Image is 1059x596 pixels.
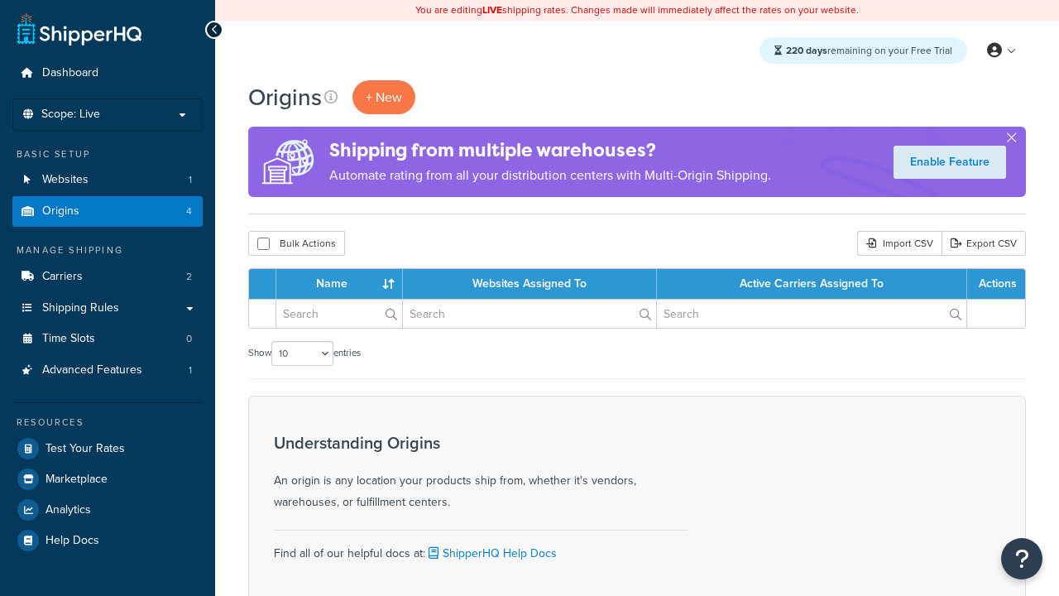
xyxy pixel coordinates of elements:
[12,495,203,525] a: Analytics
[42,173,89,187] span: Websites
[12,147,203,161] div: Basic Setup
[42,363,142,377] span: Advanced Features
[189,363,192,377] span: 1
[248,81,322,113] h1: Origins
[352,80,415,114] a: + New
[403,300,656,328] input: Search
[760,37,967,64] div: remaining on your Free Trial
[786,43,827,58] strong: 220 days
[46,442,125,456] span: Test Your Rates
[12,355,203,386] a: Advanced Features 1
[894,146,1006,179] a: Enable Feature
[42,332,95,346] span: Time Slots
[12,324,203,354] a: Time Slots 0
[12,526,203,555] a: Help Docs
[42,66,98,80] span: Dashboard
[186,204,192,219] span: 4
[248,341,361,366] label: Show entries
[12,355,203,386] li: Advanced Features
[46,534,99,548] span: Help Docs
[276,269,403,299] th: Name
[41,108,100,122] span: Scope: Live
[857,231,942,256] div: Import CSV
[12,243,203,257] div: Manage Shipping
[274,434,688,513] div: An origin is any location your products ship from, whether it's vendors, warehouses, or fulfillme...
[657,269,967,299] th: Active Carriers Assigned To
[1001,538,1042,579] button: Open Resource Center
[366,88,402,107] span: + New
[12,464,203,494] a: Marketplace
[46,503,91,517] span: Analytics
[186,270,192,284] span: 2
[274,530,688,565] div: Find all of our helpful docs at:
[403,269,657,299] th: Websites Assigned To
[274,434,688,452] h3: Understanding Origins
[248,127,329,197] img: ad-origins-multi-dfa493678c5a35abed25fd24b4b8a3fa3505936ce257c16c00bdefe2f3200be3.png
[12,262,203,292] a: Carriers 2
[329,164,771,187] p: Automate rating from all your distribution centers with Multi-Origin Shipping.
[186,332,192,346] span: 0
[12,165,203,195] li: Websites
[657,300,966,328] input: Search
[12,324,203,354] li: Time Slots
[12,196,203,227] li: Origins
[942,231,1026,256] a: Export CSV
[12,262,203,292] li: Carriers
[17,12,141,46] a: ShipperHQ Home
[12,434,203,464] a: Test Your Rates
[42,204,79,219] span: Origins
[425,545,557,562] a: ShipperHQ Help Docs
[189,173,192,187] span: 1
[482,2,502,17] b: LIVE
[12,58,203,89] a: Dashboard
[967,269,1025,299] th: Actions
[12,416,203,430] div: Resources
[46,473,108,487] span: Marketplace
[12,293,203,324] a: Shipping Rules
[276,300,402,328] input: Search
[42,270,83,284] span: Carriers
[12,196,203,227] a: Origins 4
[329,137,771,164] h4: Shipping from multiple warehouses?
[42,301,119,315] span: Shipping Rules
[271,341,333,366] select: Showentries
[248,231,345,256] button: Bulk Actions
[12,165,203,195] a: Websites 1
